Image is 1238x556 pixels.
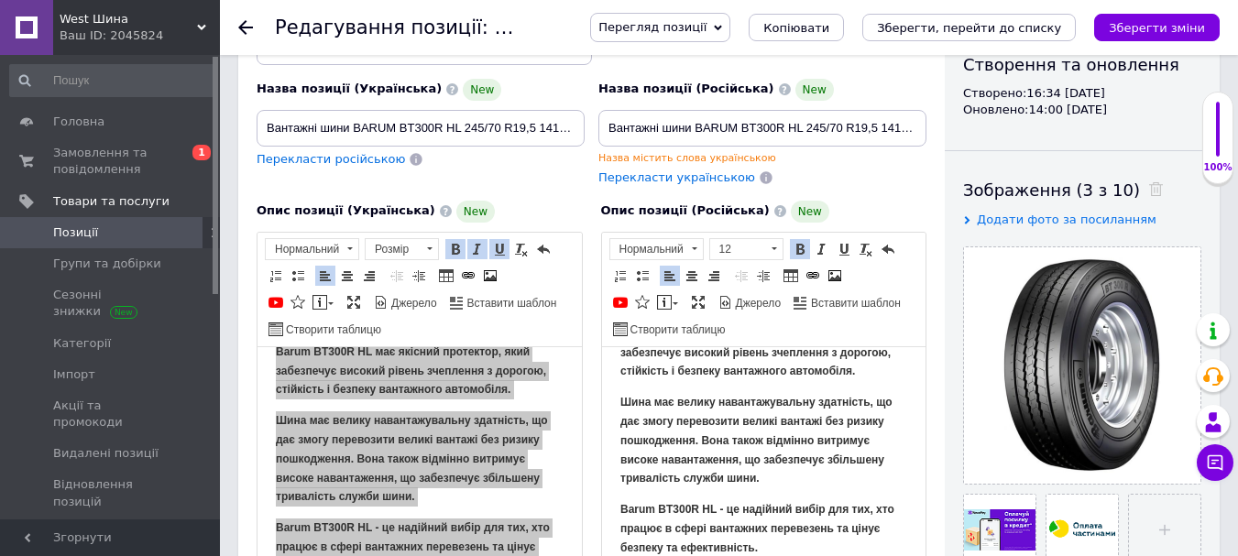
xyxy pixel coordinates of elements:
[337,266,357,286] a: По центру
[463,79,501,101] span: New
[790,239,810,259] a: Жирний (Ctrl+B)
[447,292,560,312] a: Вставити шаблон
[365,238,439,260] a: Розмір
[709,238,783,260] a: 12
[963,102,1201,118] div: Оновлено: 14:00 [DATE]
[53,287,170,320] span: Сезонні знижки
[266,239,341,259] span: Нормальний
[465,296,557,311] span: Вставити шаблон
[371,292,440,312] a: Джерело
[53,193,170,210] span: Товари та послуги
[265,238,359,260] a: Нормальний
[409,266,429,286] a: Збільшити відступ
[610,266,630,286] a: Вставити/видалити нумерований список
[1197,444,1233,481] button: Чат з покупцем
[257,203,435,217] span: Опис позиції (Українська)
[53,445,159,462] span: Видалені позиції
[749,14,844,41] button: Копіювати
[716,292,784,312] a: Джерело
[791,292,904,312] a: Вставити шаблон
[18,67,290,156] strong: Шина має велику навантажувальну здатність, що дає змогу перевозити великі вантажі без ризику пошк...
[458,266,478,286] a: Вставити/Редагувати посилання (Ctrl+L)
[53,476,170,509] span: Відновлення позицій
[598,110,926,147] input: Наприклад, H&M жіноча сукня зелена 38 розмір вечірня максі з блискітками
[598,170,755,184] span: Перекласти українською
[359,266,379,286] a: По правому краю
[238,20,253,35] div: Повернутися назад
[315,266,335,286] a: По лівому краю
[598,20,707,34] span: Перегляд позиції
[710,239,765,259] span: 12
[467,239,488,259] a: Курсив (Ctrl+I)
[753,266,773,286] a: Збільшити відступ
[53,335,111,352] span: Категорії
[310,292,336,312] a: Вставити повідомлення
[598,151,926,165] div: Назва містить слова українською
[53,114,104,130] span: Головна
[533,239,553,259] a: Повернути (Ctrl+Z)
[511,239,531,259] a: Видалити форматування
[610,292,630,312] a: Додати відео з YouTube
[1109,21,1205,35] i: Зберегти зміни
[601,203,770,217] span: Опис позиції (Російська)
[53,145,170,178] span: Замовлення та повідомлення
[387,266,407,286] a: Зменшити відступ
[610,319,729,339] a: Створити таблицю
[18,156,292,207] strong: Barum BT300R HL - це надійний вибір для тих, хто працює в сфері вантажних перевезень та цінує без...
[808,296,901,311] span: Вставити шаблон
[53,224,98,241] span: Позиції
[389,296,437,311] span: Джерело
[660,266,680,286] a: По лівому краю
[266,319,384,339] a: Створити таблицю
[803,266,823,286] a: Вставити/Редагувати посилання (Ctrl+L)
[877,21,1061,35] i: Зберегти, перейти до списку
[610,239,685,259] span: Нормальний
[977,213,1156,226] span: Додати фото за посиланням
[963,53,1201,76] div: Створення та оновлення
[60,27,220,44] div: Ваш ID: 2045824
[366,239,421,259] span: Розмір
[609,238,704,260] a: Нормальний
[862,14,1076,41] button: Зберегти, перейти до списку
[344,292,364,312] a: Максимізувати
[632,266,652,286] a: Вставити/видалити маркований список
[628,322,726,338] span: Створити таблицю
[963,179,1201,202] div: Зображення (3 з 10)
[682,266,702,286] a: По центру
[733,296,782,311] span: Джерело
[654,292,681,312] a: Вставити повідомлення
[763,21,829,35] span: Копіювати
[275,16,1163,38] h1: Редагування позиції: Вантажні шини BARUM BT300R HL 245/70 R19,5 141/140K (причіп)
[489,239,509,259] a: Підкреслений (Ctrl+U)
[791,201,829,223] span: New
[1203,161,1233,174] div: 100%
[18,174,292,225] strong: Barum BT300R HL - це надійний вибір для тих, хто працює в сфері вантажних перевезень та цінує без...
[812,239,832,259] a: Курсив (Ctrl+I)
[266,292,286,312] a: Додати відео з YouTube
[731,266,751,286] a: Зменшити відступ
[60,11,197,27] span: West Шина
[598,82,774,95] span: Назва позиції (Російська)
[795,79,834,101] span: New
[445,239,466,259] a: Жирний (Ctrl+B)
[257,82,442,95] span: Назва позиції (Українська)
[834,239,854,259] a: Підкреслений (Ctrl+U)
[53,398,170,431] span: Акції та промокоди
[781,266,801,286] a: Таблиця
[288,292,308,312] a: Вставити іконку
[688,292,708,312] a: Максимізувати
[1202,92,1233,184] div: 100% Якість заповнення
[53,366,95,383] span: Імпорт
[704,266,724,286] a: По правому краю
[856,239,876,259] a: Видалити форматування
[632,292,652,312] a: Вставити іконку
[257,110,585,147] input: Наприклад, H&M жіноча сукня зелена 38 розмір вечірня максі з блискітками
[1094,14,1220,41] button: Зберегти зміни
[266,266,286,286] a: Вставити/видалити нумерований список
[480,266,500,286] a: Зображення
[283,322,381,338] span: Створити таблицю
[257,152,405,166] span: Перекласти російською
[18,49,290,137] strong: Шина має велику навантажувальну здатність, що дає змогу перевозити великі вантажі без ризику пошк...
[963,85,1201,102] div: Створено: 16:34 [DATE]
[436,266,456,286] a: Таблиця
